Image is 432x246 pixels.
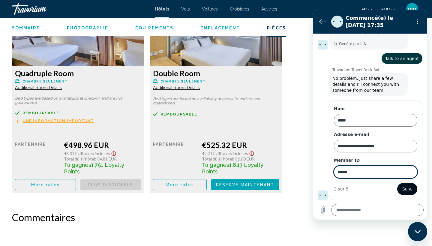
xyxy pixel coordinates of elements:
[22,111,59,115] span: Remboursable
[135,25,173,30] span: Équipements
[135,25,173,31] button: Équipements
[67,25,108,31] button: Photographie
[153,85,200,90] span: Additional Room Details
[15,140,59,175] div: Partenaire
[12,3,149,15] a: Travorium
[202,156,233,161] span: Total dû à l'hôtel
[153,97,279,105] p: Bed types are based on availability at check-in, and are not guaranteed.
[15,118,94,123] button: Une information important
[153,69,279,78] h3: Double Room
[230,7,249,11] a: Croisières
[408,222,427,241] iframe: Bouton de lancement de la fenêtre de messagerie, conversation en cours
[202,162,263,175] span: 1,843 Loyalty Points
[202,156,279,161] div: : €6.00 EUR
[361,5,372,14] button: Change language
[64,140,141,149] div: €498.96 EUR
[64,162,91,168] span: Tu gagnes
[211,179,279,190] button: Reserve maintenant
[67,25,108,30] span: Photographie
[12,211,420,223] h2: Commentaires
[216,182,274,187] span: Reserve maintenant
[160,79,206,83] span: Chambre seulement
[202,162,229,168] span: Tu gagnes
[361,7,367,12] span: fr
[110,149,117,156] button: Show Taxes and Fees disclaimer
[153,112,279,116] a: Remboursable
[313,25,355,31] button: Commentaires
[313,25,355,30] span: Commentaires
[267,25,286,31] button: Pièces
[153,179,207,190] button: More rates
[15,85,62,90] span: Additional Room Details
[22,119,94,123] span: Une information important
[153,140,197,175] div: Partenaire
[221,151,248,156] span: Taxes incluses
[12,25,40,31] button: Sommaire
[15,179,76,190] button: More rates
[202,7,218,11] a: Voitures
[12,25,40,30] span: Sommaire
[202,140,279,149] div: €525.32 EUR
[408,6,416,12] span: mp
[181,7,190,11] a: Vols
[64,151,83,156] span: 48.31 EUR
[88,182,133,187] span: Plus disponible
[83,151,110,156] span: Taxes incluses
[15,69,141,78] h3: Quadruple Room
[202,151,221,156] span: 42.71 EUR
[155,7,169,11] a: Hôtels
[200,25,240,31] button: Emplacement
[261,7,277,11] a: Activités
[267,25,286,30] span: Pièces
[313,10,427,220] iframe: Fenêtre de messagerie
[31,182,60,187] span: More rates
[15,111,141,115] a: Remboursable
[22,79,68,83] span: Chambre seulement
[64,162,124,175] span: 1,751 Loyalty Points
[160,112,197,116] span: Remboursable
[80,179,141,190] button: Plus disponible
[15,96,141,105] p: Bed types are based on availability at check-in, and are not guaranteed.
[200,25,240,30] span: Emplacement
[248,149,255,156] button: Show Taxes and Fees disclaimer
[166,182,194,187] span: More rates
[64,156,95,161] span: Total dû à l'hôtel
[64,156,141,161] div: : €4.81 EUR
[381,5,395,14] button: Change currency
[381,7,390,12] span: EUR
[404,3,420,15] button: User Menu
